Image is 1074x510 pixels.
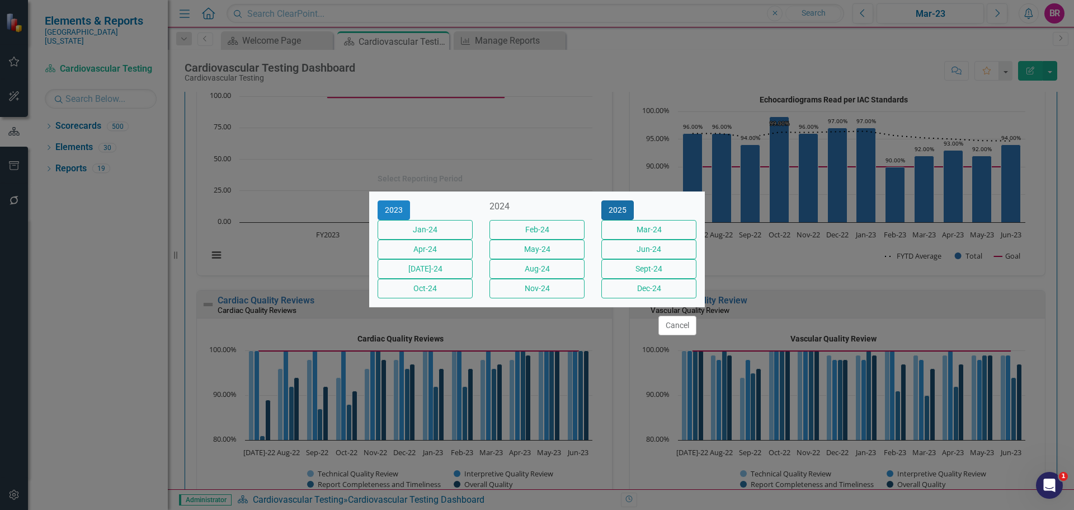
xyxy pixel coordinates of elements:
[378,259,473,279] button: [DATE]-24
[378,200,410,220] button: 2023
[658,316,696,335] button: Cancel
[1036,472,1063,499] iframe: Intercom live chat
[1059,472,1068,481] span: 1
[601,279,696,298] button: Dec-24
[601,240,696,259] button: Jun-24
[378,240,473,259] button: Apr-24
[601,200,634,220] button: 2025
[378,175,463,183] div: Select Reporting Period
[489,200,585,213] div: 2024
[489,259,585,279] button: Aug-24
[378,220,473,240] button: Jan-24
[489,240,585,259] button: May-24
[601,259,696,279] button: Sept-24
[378,279,473,298] button: Oct-24
[489,220,585,240] button: Feb-24
[489,279,585,298] button: Nov-24
[601,220,696,240] button: Mar-24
